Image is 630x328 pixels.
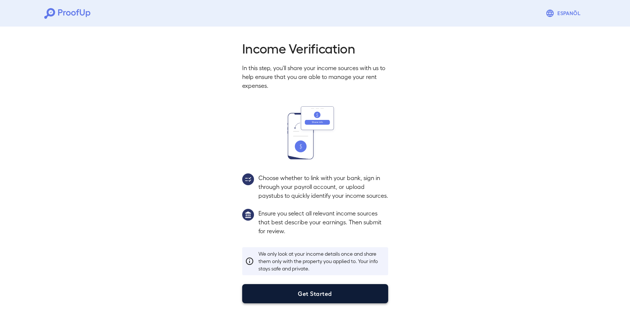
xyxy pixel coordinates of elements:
[258,209,388,235] p: Ensure you select all relevant income sources that best describe your earnings. Then submit for r...
[543,6,586,21] button: Espanõl
[242,63,388,90] p: In this step, you'll share your income sources with us to help ensure that you are able to manage...
[258,250,385,272] p: We only look at your income details once and share them only with the property you applied to. Yo...
[242,40,388,56] h2: Income Verification
[242,173,254,185] img: group2.svg
[242,209,254,221] img: group1.svg
[242,284,388,303] button: Get Started
[258,173,388,200] p: Choose whether to link with your bank, sign in through your payroll account, or upload paystubs t...
[288,106,343,159] img: transfer_money.svg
